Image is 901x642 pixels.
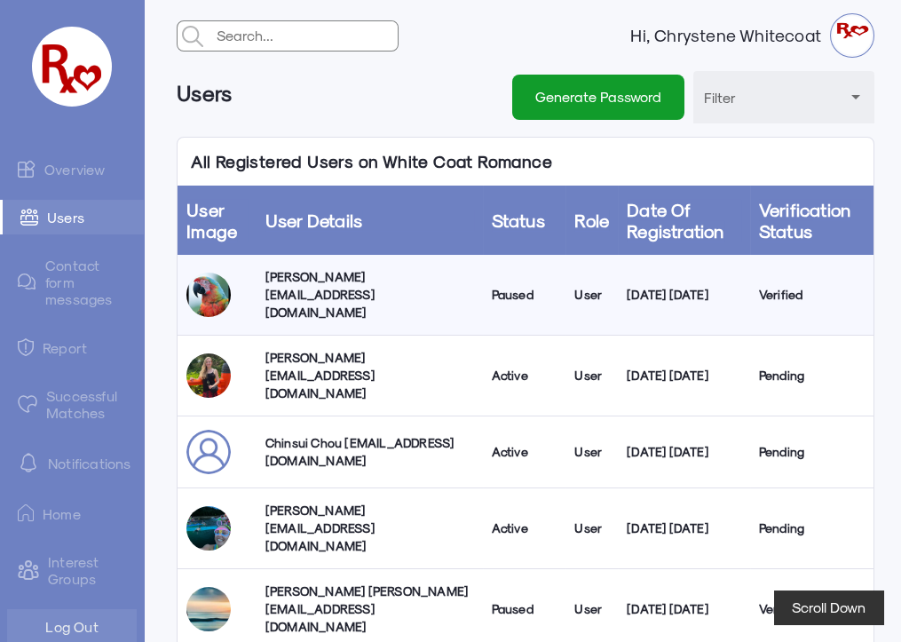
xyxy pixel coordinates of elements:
[759,286,865,304] div: Verified
[18,395,37,413] img: matched.svg
[186,273,231,317] img: lywwnok1snj40canfnx5.jpg
[212,21,398,50] input: Search...
[492,367,557,384] div: Active
[177,71,233,115] h6: Users
[574,519,609,537] div: User
[627,443,740,461] div: [DATE] [DATE]
[265,434,474,470] div: Chinsui Chou [EMAIL_ADDRESS][DOMAIN_NAME]
[759,367,865,384] div: Pending
[774,590,883,624] button: Scroll Down
[492,210,545,231] a: Status
[759,443,865,461] div: Pending
[492,600,557,618] div: Paused
[18,338,34,356] img: admin-ic-report.svg
[627,199,723,242] a: Date of Registration
[18,452,39,473] img: notification-default-white.svg
[265,502,474,555] div: [PERSON_NAME] [EMAIL_ADDRESS][DOMAIN_NAME]
[265,210,362,231] a: User Details
[265,349,474,402] div: [PERSON_NAME] [EMAIL_ADDRESS][DOMAIN_NAME]
[512,75,684,119] button: Generate Password
[630,27,830,44] strong: Hi, Chrystene Whitecoat
[186,430,231,474] img: user_sepfus.png
[574,286,609,304] div: User
[627,600,740,618] div: [DATE] [DATE]
[265,268,474,321] div: [PERSON_NAME] [EMAIL_ADDRESS][DOMAIN_NAME]
[627,519,740,537] div: [DATE] [DATE]
[759,199,850,242] a: Verification Status
[18,504,34,522] img: ic-home.png
[492,519,557,537] div: Active
[759,600,865,618] div: Verified
[18,160,36,178] img: admin-ic-overview.svg
[574,367,609,384] div: User
[18,559,39,581] img: intrestGropus.svg
[186,587,231,631] img: lziokmhdidianb9ajqsx.jpg
[574,443,609,461] div: User
[627,367,740,384] div: [DATE] [DATE]
[265,583,474,636] div: [PERSON_NAME] [PERSON_NAME][EMAIL_ADDRESS][DOMAIN_NAME]
[178,21,208,52] img: admin-search.svg
[20,209,38,226] img: admin-ic-users.svg
[18,273,36,290] img: admin-ic-contact-message.svg
[759,519,865,537] div: Pending
[186,199,237,242] a: User Image
[186,353,231,398] img: xirgmzfs0tyxy3mvyuqd.jpg
[492,443,557,461] div: Active
[186,506,231,551] img: imoxbmijjqtkfgzuzmtc.jpg
[627,286,740,304] div: [DATE] [DATE]
[574,600,609,618] div: User
[178,138,565,186] p: All Registered Users on White Coat Romance
[492,286,557,304] div: Paused
[574,210,609,231] a: Role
